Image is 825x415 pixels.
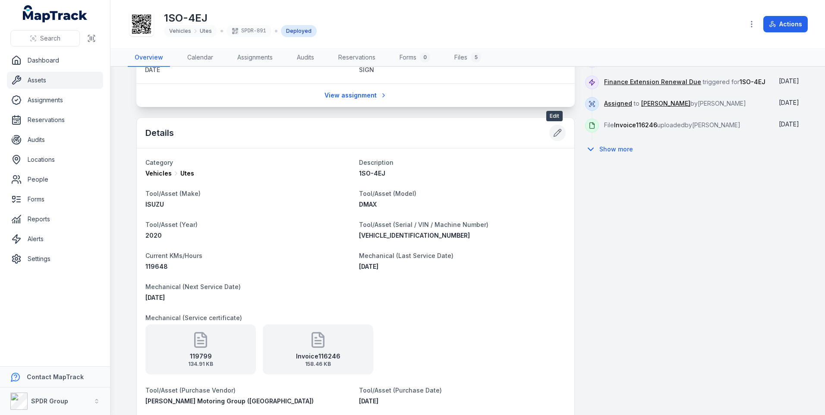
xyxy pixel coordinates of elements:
[319,87,393,104] a: View assignment
[10,30,80,47] button: Search
[296,361,340,368] span: 158.46 KB
[779,120,799,128] time: 16/12/2024, 7:46:26 am
[145,283,241,290] span: Mechanical (Next Service Date)
[779,99,799,106] span: [DATE]
[7,171,103,188] a: People
[145,314,242,321] span: Mechanical (Service certificate)
[145,221,198,228] span: Tool/Asset (Year)
[779,77,799,85] span: [DATE]
[359,263,378,270] time: 21/03/2025, 7:30:00 pm
[296,352,340,361] strong: Invoice116246
[604,100,746,107] span: to by [PERSON_NAME]
[145,387,236,394] span: Tool/Asset (Purchase Vendor)
[779,120,799,128] span: [DATE]
[359,221,488,228] span: Tool/Asset (Serial / VIN / Machine Number)
[471,52,481,63] div: 5
[604,121,740,129] span: File uploaded by [PERSON_NAME]
[359,201,377,208] span: DMAX
[359,387,442,394] span: Tool/Asset (Purchase Date)
[145,201,164,208] span: ISUZU
[145,190,201,197] span: Tool/Asset (Make)
[145,397,314,405] span: [PERSON_NAME] Motoring Group ([GEOGRAPHIC_DATA])
[447,49,488,67] a: Files5
[180,169,194,178] span: Utes
[7,191,103,208] a: Forms
[614,121,657,129] span: Invoice116246
[641,99,690,108] a: [PERSON_NAME]
[359,159,394,166] span: Description
[145,169,172,178] span: Vehicles
[281,25,317,37] div: Deployed
[7,131,103,148] a: Audits
[7,91,103,109] a: Assignments
[7,211,103,228] a: Reports
[779,77,799,85] time: 31/12/2024, 6:30:02 pm
[200,28,212,35] span: Utes
[7,52,103,69] a: Dashboard
[27,373,84,380] strong: Contact MapTrack
[585,140,639,158] button: Show more
[227,25,271,37] div: SPDR-891
[145,232,162,239] span: 2020
[604,99,632,108] a: Assigned
[23,5,88,22] a: MapTrack
[180,49,220,67] a: Calendar
[604,78,701,86] a: Finance Extension Renewal Due
[7,250,103,267] a: Settings
[188,361,213,368] span: 134.91 KB
[359,232,470,239] span: [VEHICLE_IDENTIFICATION_NUMBER]
[546,111,563,121] span: Edit
[40,34,60,43] span: Search
[230,49,280,67] a: Assignments
[145,263,168,270] span: 119648
[7,230,103,248] a: Alerts
[331,49,382,67] a: Reservations
[740,78,765,85] span: 1SO-4EJ
[604,78,765,85] span: triggered for
[359,397,378,405] time: 19/05/2020, 7:30:00 pm
[779,99,799,106] time: 16/12/2024, 7:46:53 am
[31,397,68,405] strong: SPDR Group
[145,294,165,301] span: [DATE]
[145,294,165,301] time: 21/09/2025, 6:30:00 pm
[763,16,808,32] button: Actions
[145,66,160,73] span: DATE
[7,72,103,89] a: Assets
[188,352,213,361] strong: 119799
[359,397,378,405] span: [DATE]
[359,252,453,259] span: Mechanical (Last Service Date)
[359,66,374,73] span: SIGN
[145,159,173,166] span: Category
[420,52,430,63] div: 0
[128,49,170,67] a: Overview
[145,127,174,139] h2: Details
[359,263,378,270] span: [DATE]
[7,151,103,168] a: Locations
[7,111,103,129] a: Reservations
[290,49,321,67] a: Audits
[145,252,202,259] span: Current KMs/Hours
[393,49,437,67] a: Forms0
[359,170,385,177] span: 1SO-4EJ
[359,190,416,197] span: Tool/Asset (Model)
[164,11,317,25] h1: 1SO-4EJ
[169,28,191,35] span: Vehicles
